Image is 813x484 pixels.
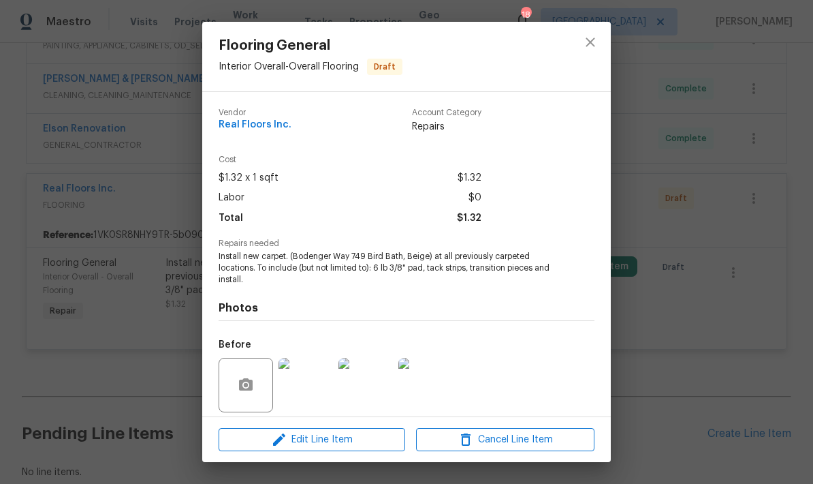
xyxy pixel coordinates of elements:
span: $0 [468,188,481,208]
span: Draft [368,60,401,74]
span: Labor [219,188,244,208]
span: Flooring General [219,38,402,53]
span: Vendor [219,108,291,117]
span: Edit Line Item [223,432,401,449]
span: $1.32 [458,168,481,188]
span: Account Category [412,108,481,117]
span: Total [219,209,243,228]
span: Cost [219,155,481,164]
h4: Photos [219,301,594,315]
span: Repairs needed [219,239,594,248]
span: Real Floors Inc. [219,120,291,130]
span: $1.32 [457,209,481,228]
span: Cancel Line Item [420,432,590,449]
div: 18 [521,8,530,22]
span: $1.32 x 1 sqft [219,168,278,188]
span: Install new carpet. (Bodenger Way 749 Bird Bath, Beige) at all previously carpeted locations. To ... [219,251,557,285]
button: Edit Line Item [219,428,405,452]
button: Cancel Line Item [416,428,594,452]
h5: Before [219,340,251,350]
button: close [574,26,607,59]
span: Repairs [412,120,481,134]
span: Interior Overall - Overall Flooring [219,62,359,72]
